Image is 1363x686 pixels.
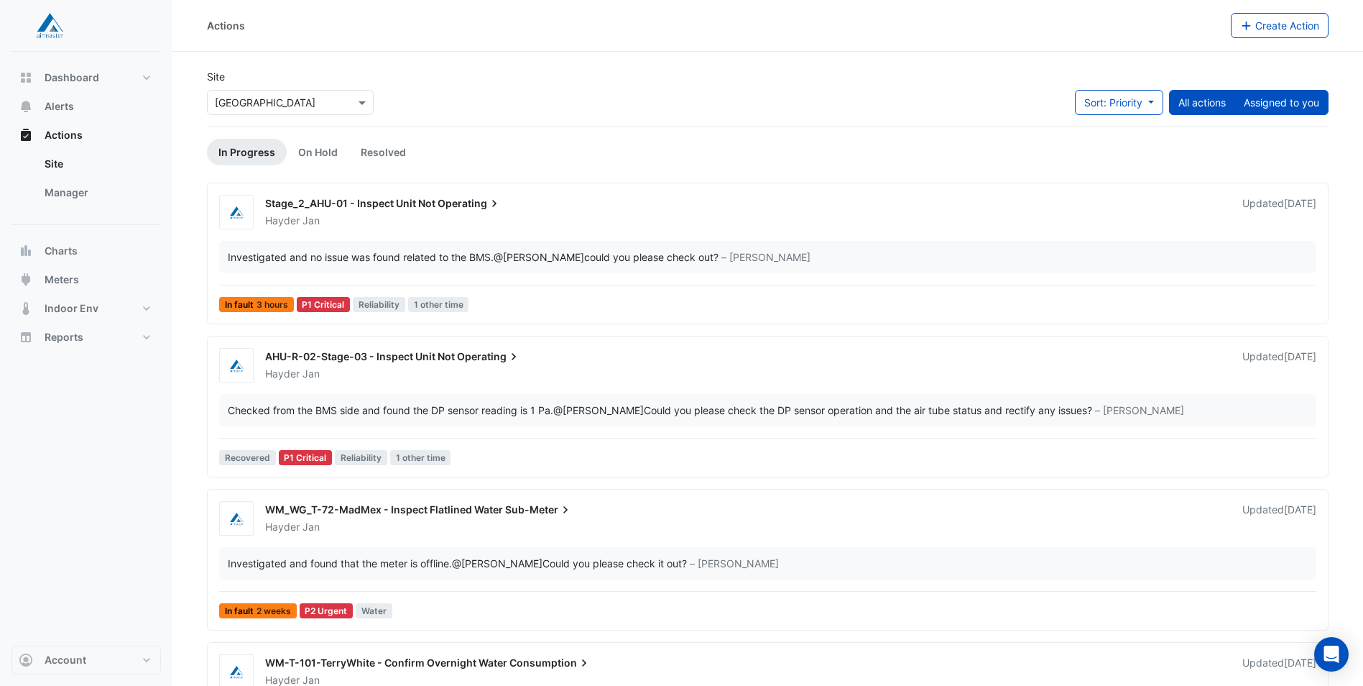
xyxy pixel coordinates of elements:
[302,520,320,534] span: Jan
[11,121,161,150] button: Actions
[11,265,161,294] button: Meters
[265,350,455,362] span: AHU-R-02-Stage-03 - Inspect Unit Not
[1284,503,1316,516] span: Thu 11-Sep-2025 14:36 AEST
[1231,13,1329,38] button: Create Action
[11,150,161,213] div: Actions
[45,99,74,114] span: Alerts
[19,301,33,316] app-icon: Indoor Env
[279,450,333,465] div: P1 Critical
[220,665,253,680] img: Airmaster Australia
[721,250,810,265] span: – [PERSON_NAME]
[265,657,507,669] span: WM-T-101-TerryWhite - Confirm Overnight Water
[1242,196,1316,228] div: Updated
[457,349,521,364] span: Operating
[1284,197,1316,209] span: Wed 17-Sep-2025 11:21 AEST
[265,503,503,516] span: WM_WG_T-72-MadMex - Inspect Flatlined Water
[349,139,417,165] a: Resolved
[265,214,300,227] span: Hayder
[45,653,86,667] span: Account
[505,503,573,517] span: Sub-Meter
[219,297,294,312] span: In fault
[11,323,161,352] button: Reports
[1169,90,1235,115] button: All actions
[1314,637,1349,672] div: Open Intercom Messenger
[438,196,502,211] span: Operating
[257,301,288,309] span: 3 hours
[1242,503,1316,534] div: Updated
[1075,90,1163,115] button: Sort: Priority
[19,244,33,258] app-icon: Charts
[11,646,161,674] button: Account
[353,297,405,312] span: Reliability
[45,273,79,287] span: Meters
[207,18,245,33] div: Actions
[17,12,82,40] img: Company Logo
[287,139,349,165] a: On Hold
[33,150,161,178] a: Site
[335,450,387,465] span: Reliability
[11,237,161,265] button: Charts
[45,301,98,316] span: Indoor Env
[11,92,161,121] button: Alerts
[690,556,779,571] span: – [PERSON_NAME]
[1284,657,1316,669] span: Tue 09-Sep-2025 14:12 AEST
[11,294,161,323] button: Indoor Env
[219,450,276,465] span: Recovered
[390,450,451,465] span: 1 other time
[228,556,687,571] div: Investigated and found that the meter is offline. Could you please check it out?
[220,206,253,220] img: Airmaster Australia
[19,330,33,344] app-icon: Reports
[408,297,469,312] span: 1 other time
[45,70,99,85] span: Dashboard
[509,656,591,670] span: Consumption
[297,297,351,312] div: P1 Critical
[33,178,161,207] a: Manager
[1095,403,1184,418] span: – [PERSON_NAME]
[452,557,542,570] span: jgaujenieks@airmaster.com.au [Airmaster Australia]
[553,404,644,416] span: agauci@airmaster.com.au [Airmaster Australia]
[19,128,33,142] app-icon: Actions
[1255,19,1319,32] span: Create Action
[265,367,300,380] span: Hayder
[228,250,719,265] div: Investigated and no issue was found related to the BMS. could you please check out?
[220,512,253,526] img: Airmaster Australia
[220,359,253,373] img: Airmaster Australia
[356,603,392,618] span: Water
[19,99,33,114] app-icon: Alerts
[302,367,320,381] span: Jan
[45,244,78,258] span: Charts
[228,403,1092,418] div: Checked from the BMS side and found the DP sensor reading is 1 Pa. Could you please check the DP ...
[45,330,83,344] span: Reports
[219,603,297,618] span: In fault
[45,128,83,142] span: Actions
[265,674,300,686] span: Hayder
[300,603,354,618] div: P2 Urgent
[1242,349,1316,381] div: Updated
[11,63,161,92] button: Dashboard
[1234,90,1329,115] button: Assigned to you
[265,197,435,209] span: Stage_2_AHU-01 - Inspect Unit Not
[207,139,287,165] a: In Progress
[19,70,33,85] app-icon: Dashboard
[207,69,225,84] label: Site
[19,273,33,287] app-icon: Meters
[494,251,584,263] span: agauci@airmaster.com.au [Airmaster Australia]
[302,214,320,228] span: Jan
[1284,350,1316,362] span: Tue 26-Aug-2025 14:31 AEST
[257,607,291,616] span: 2 weeks
[265,521,300,533] span: Hayder
[1084,96,1142,109] span: Sort: Priority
